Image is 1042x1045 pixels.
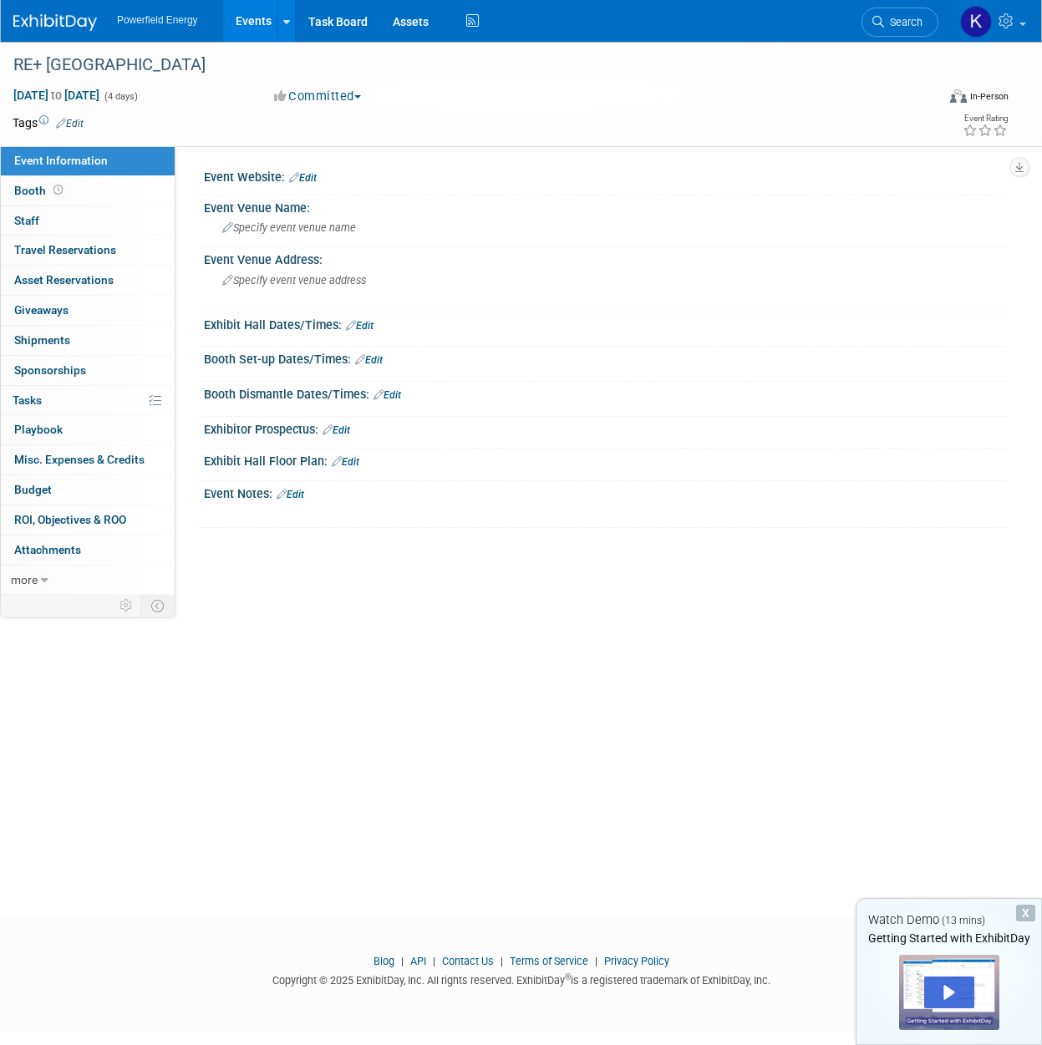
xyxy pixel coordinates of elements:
span: ROI, Objectives & ROO [14,513,126,526]
a: Sponsorships [1,356,175,385]
span: Shipments [14,333,70,347]
img: ExhibitDay [13,14,97,31]
span: Playbook [14,423,63,436]
img: Format-Inperson.png [950,89,967,103]
a: Giveaways [1,296,175,325]
a: Terms of Service [510,955,588,967]
a: Edit [355,354,383,366]
span: (13 mins) [942,915,985,926]
a: Edit [289,172,317,184]
span: Misc. Expenses & Credits [14,453,145,466]
div: Exhibit Hall Dates/Times: [204,312,1009,334]
span: Specify event venue address [222,274,366,287]
div: In-Person [969,90,1009,103]
span: | [397,955,408,967]
div: Dismiss [1016,905,1035,921]
a: Travel Reservations [1,236,175,265]
a: Shipments [1,326,175,355]
a: ROI, Objectives & ROO [1,505,175,535]
a: Edit [277,489,304,500]
img: Karen Johnson [960,6,992,38]
span: to [48,89,64,102]
span: Sponsorships [14,363,86,377]
a: more [1,566,175,595]
a: Playbook [1,415,175,444]
a: Budget [1,475,175,505]
span: Booth [14,184,66,197]
a: Staff [1,206,175,236]
div: RE+ [GEOGRAPHIC_DATA] [8,50,923,80]
div: Watch Demo [856,911,1041,929]
td: Toggle Event Tabs [141,595,175,616]
td: Personalize Event Tab Strip [112,595,141,616]
div: Exhibitor Prospectus: [204,417,1009,439]
div: Event Format [863,87,1009,112]
td: Tags [13,114,84,131]
a: Edit [56,118,84,129]
a: Event Information [1,146,175,175]
a: Edit [346,320,374,332]
span: Powerfield Energy [117,14,198,26]
span: | [591,955,602,967]
span: Asset Reservations [14,273,114,287]
span: | [496,955,507,967]
div: Event Notes: [204,481,1009,503]
button: Committed [268,88,368,105]
div: Exhibit Hall Floor Plan: [204,449,1009,470]
a: Misc. Expenses & Credits [1,445,175,474]
span: Attachments [14,543,81,556]
a: Blog [374,955,394,967]
div: Event Venue Address: [204,247,1009,268]
div: Event Rating [963,114,1008,123]
div: Booth Dismantle Dates/Times: [204,382,1009,403]
div: Event Venue Name: [204,195,1009,216]
a: Contact Us [442,955,494,967]
span: Search [884,16,923,28]
a: Privacy Policy [604,955,669,967]
a: API [410,955,426,967]
span: Staff [14,214,39,227]
a: Booth [1,176,175,205]
a: Edit [332,456,359,468]
span: Booth not reserved yet [50,184,66,196]
div: Event Website: [204,165,1009,186]
a: Tasks [1,386,175,415]
a: Search [862,8,938,37]
a: Asset Reservations [1,266,175,295]
span: Event Information [14,154,108,167]
span: [DATE] [DATE] [13,88,100,103]
span: (4 days) [103,91,138,102]
span: Tasks [13,393,42,407]
span: more [11,573,38,586]
span: Budget [14,483,52,496]
a: Edit [374,389,401,401]
div: Booth Set-up Dates/Times: [204,347,1009,368]
div: Getting Started with ExhibitDay [856,930,1041,946]
span: Specify event venue name [222,221,356,234]
sup: ® [565,972,571,982]
span: Giveaways [14,303,69,317]
a: Attachments [1,535,175,565]
div: Play [924,977,974,1008]
span: | [429,955,440,967]
a: Edit [323,424,350,436]
span: Travel Reservations [14,243,116,256]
